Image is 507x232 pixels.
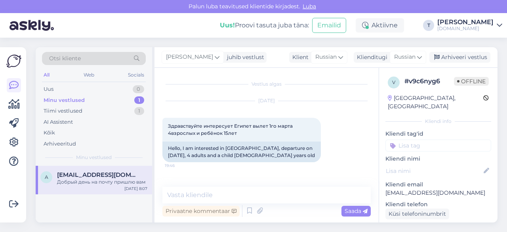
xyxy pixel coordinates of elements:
[44,129,55,137] div: Kõik
[437,19,494,25] div: [PERSON_NAME]
[44,85,53,93] div: Uus
[315,53,337,61] span: Russian
[354,53,387,61] div: Klienditugi
[429,52,490,63] div: Arhiveeri vestlus
[392,79,395,85] span: v
[224,53,264,61] div: juhib vestlust
[385,118,491,125] div: Kliendi info
[162,142,321,162] div: Hello, I am interested in [GEOGRAPHIC_DATA], departure on [DATE], 4 adults and a child [DEMOGRAPH...
[82,70,96,80] div: Web
[300,3,318,10] span: Luba
[44,96,85,104] div: Minu vestlused
[42,70,51,80] div: All
[385,130,491,138] p: Kliendi tag'id
[6,54,21,69] img: Askly Logo
[162,206,240,217] div: Privaatne kommentaar
[385,180,491,189] p: Kliendi email
[437,19,502,32] a: [PERSON_NAME][DOMAIN_NAME]
[49,54,81,63] span: Otsi kliente
[126,70,146,80] div: Socials
[312,18,346,33] button: Emailid
[57,178,147,186] div: Добрый день на почту пришлю вам
[134,107,144,115] div: 1
[385,209,449,219] div: Küsi telefoninumbrit
[220,21,309,30] div: Proovi tasuta juba täna:
[44,107,82,115] div: Tiimi vestlused
[404,77,454,86] div: # v9c6nyg6
[166,53,213,61] span: [PERSON_NAME]
[57,171,139,178] span: alizopa@gmail.com
[165,163,194,169] span: 19:46
[394,53,416,61] span: Russian
[423,20,434,31] div: T
[385,155,491,163] p: Kliendi nimi
[76,154,112,161] span: Minu vestlused
[454,77,489,86] span: Offline
[162,97,371,104] div: [DATE]
[345,207,368,215] span: Saada
[45,174,48,180] span: a
[162,81,371,88] div: Vestlus algas
[289,53,309,61] div: Klient
[385,200,491,209] p: Kliendi telefon
[220,21,235,29] b: Uus!
[124,186,147,192] div: [DATE] 8:07
[385,189,491,197] p: [EMAIL_ADDRESS][DOMAIN_NAME]
[133,85,144,93] div: 0
[168,123,294,136] span: Здравствуйте интересует Египет вылет 1го марта 4взрослых и ребёнок 15лет
[385,140,491,151] input: Lisa tag
[356,18,404,33] div: Aktiivne
[44,118,73,126] div: AI Assistent
[437,25,494,32] div: [DOMAIN_NAME]
[44,140,76,148] div: Arhiveeritud
[134,96,144,104] div: 1
[388,94,483,111] div: [GEOGRAPHIC_DATA], [GEOGRAPHIC_DATA]
[386,167,482,175] input: Lisa nimi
